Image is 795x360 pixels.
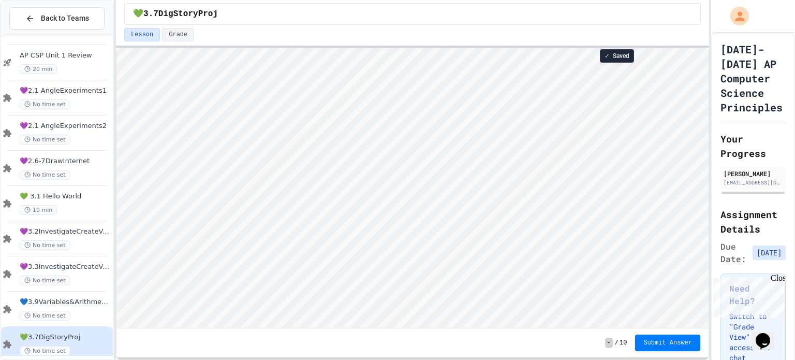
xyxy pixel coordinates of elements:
[719,4,752,28] div: My Account
[605,338,613,348] span: -
[635,335,700,351] button: Submit Answer
[20,192,111,201] span: 💚 3.1 Hello World
[20,205,57,215] span: 10 min
[753,246,786,260] span: [DATE]
[720,132,786,161] h2: Your Progress
[20,263,111,271] span: 💜3.3InvestigateCreateVars(A:GraphOrg)
[620,339,627,347] span: 10
[124,28,160,41] button: Lesson
[615,339,619,347] span: /
[724,179,783,186] div: [EMAIL_ADDRESS][DOMAIN_NAME]
[752,319,785,350] iframe: chat widget
[20,346,70,356] span: No time set
[20,99,70,109] span: No time set
[162,28,194,41] button: Grade
[20,170,70,180] span: No time set
[9,7,105,30] button: Back to Teams
[4,4,71,66] div: Chat with us now!Close
[724,169,783,178] div: [PERSON_NAME]
[116,48,709,328] iframe: Snap! Programming Environment
[133,8,218,20] span: 💚3.7DigStoryProj
[20,298,111,307] span: 💙3.9Variables&ArithmeticOp
[613,52,629,60] span: Saved
[643,339,692,347] span: Submit Answer
[20,311,70,321] span: No time set
[20,135,70,145] span: No time set
[20,51,111,60] span: AP CSP Unit 1 Review
[720,42,786,114] h1: [DATE]-[DATE] AP Computer Science Principles
[41,13,89,24] span: Back to Teams
[20,87,111,95] span: 💜2.1 AngleExperiments1
[20,157,111,166] span: 💜2.6-7DrawInternet
[20,64,57,74] span: 20 min
[605,52,610,60] span: ✓
[20,227,111,236] span: 💜3.2InvestigateCreateVars
[20,122,111,131] span: 💜2.1 AngleExperiments2
[20,240,70,250] span: No time set
[709,273,785,318] iframe: chat widget
[720,207,786,236] h2: Assignment Details
[20,276,70,285] span: No time set
[20,333,111,342] span: 💚3.7DigStoryProj
[720,240,748,265] span: Due Date:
